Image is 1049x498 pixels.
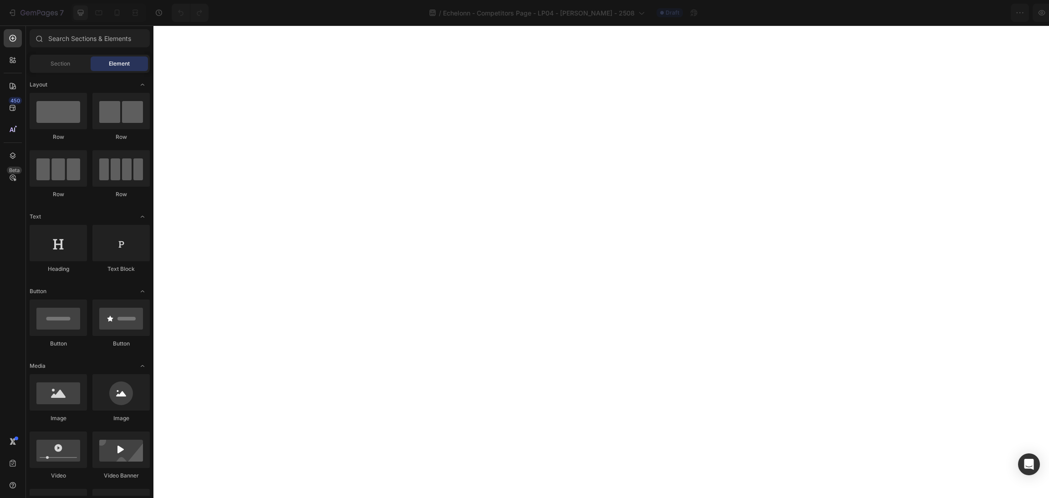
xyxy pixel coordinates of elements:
p: 7 [60,7,64,18]
div: Row [30,133,87,141]
div: Row [92,133,150,141]
button: 7 [4,4,68,22]
span: Section [51,60,70,68]
span: Text [30,213,41,221]
span: Toggle open [135,359,150,373]
span: Draft [666,9,679,17]
div: Beta [7,167,22,174]
button: Save [955,4,985,22]
span: Save [962,9,978,17]
span: Echelonn - Competitors Page - LP04 - [PERSON_NAME] - 2508 [443,8,635,18]
div: Publish [996,8,1019,18]
span: Layout [30,81,47,89]
span: Toggle open [135,284,150,299]
div: Image [92,414,150,422]
span: Toggle open [135,77,150,92]
div: Row [92,190,150,198]
div: 450 [9,97,22,104]
input: Search Sections & Elements [30,29,150,47]
button: Publish [988,4,1027,22]
div: Button [30,340,87,348]
div: Video [30,472,87,480]
div: Image [30,414,87,422]
div: Open Intercom Messenger [1018,453,1040,475]
div: Row [30,190,87,198]
iframe: Design area [153,25,1049,498]
span: Element [109,60,130,68]
div: Video Banner [92,472,150,480]
span: Button [30,287,46,295]
div: Heading [30,265,87,273]
span: / [439,8,441,18]
div: Undo/Redo [172,4,209,22]
div: Button [92,340,150,348]
span: Media [30,362,46,370]
span: Toggle open [135,209,150,224]
div: Text Block [92,265,150,273]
